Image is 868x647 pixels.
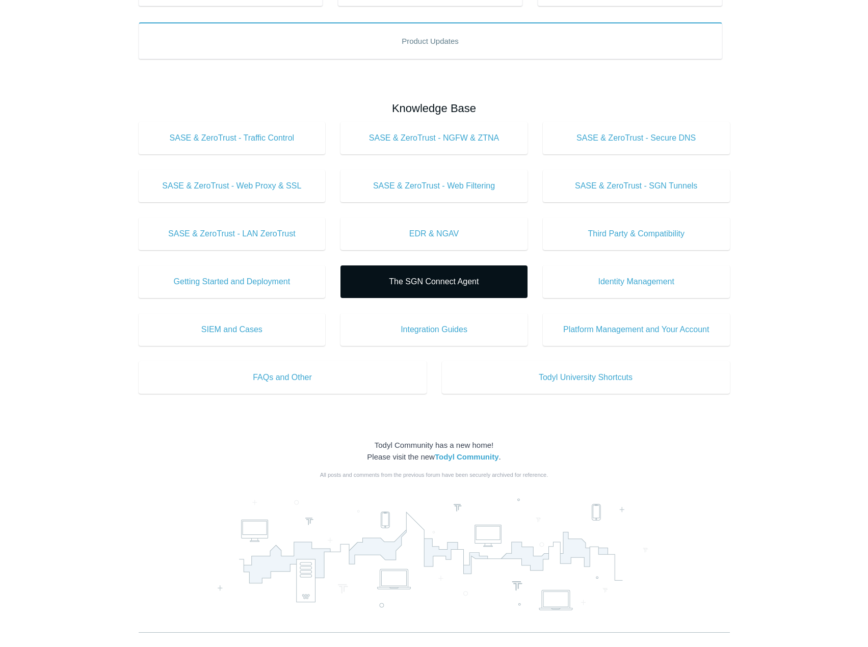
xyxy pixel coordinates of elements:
[154,132,310,144] span: SASE & ZeroTrust - Traffic Control
[340,218,528,250] a: EDR & NGAV
[356,323,512,336] span: Integration Guides
[558,132,715,144] span: SASE & ZeroTrust - Secure DNS
[154,228,310,240] span: SASE & ZeroTrust - LAN ZeroTrust
[442,361,730,394] a: Todyl University Shortcuts
[139,361,427,394] a: FAQs and Other
[340,122,528,154] a: SASE & ZeroTrust - NGFW & ZTNA
[139,100,730,117] h2: Knowledge Base
[435,452,499,461] a: Todyl Community
[139,170,326,202] a: SASE & ZeroTrust - Web Proxy & SSL
[457,371,715,384] span: Todyl University Shortcuts
[139,22,722,59] a: Product Updates
[356,228,512,240] span: EDR & NGAV
[543,218,730,250] a: Third Party & Compatibility
[139,313,326,346] a: SIEM and Cases
[340,170,528,202] a: SASE & ZeroTrust - Web Filtering
[154,371,411,384] span: FAQs and Other
[139,218,326,250] a: SASE & ZeroTrust - LAN ZeroTrust
[558,323,715,336] span: Platform Management and Your Account
[356,276,512,288] span: The SGN Connect Agent
[543,313,730,346] a: Platform Management and Your Account
[139,471,730,479] div: All posts and comments from the previous forum have been securely archived for reference.
[558,276,715,288] span: Identity Management
[340,313,528,346] a: Integration Guides
[139,440,730,463] div: Todyl Community has a new home! Please visit the new .
[154,276,310,288] span: Getting Started and Deployment
[154,180,310,192] span: SASE & ZeroTrust - Web Proxy & SSL
[154,323,310,336] span: SIEM and Cases
[558,180,715,192] span: SASE & ZeroTrust - SGN Tunnels
[340,265,528,298] a: The SGN Connect Agent
[543,170,730,202] a: SASE & ZeroTrust - SGN Tunnels
[543,265,730,298] a: Identity Management
[543,122,730,154] a: SASE & ZeroTrust - Secure DNS
[356,180,512,192] span: SASE & ZeroTrust - Web Filtering
[139,122,326,154] a: SASE & ZeroTrust - Traffic Control
[558,228,715,240] span: Third Party & Compatibility
[139,265,326,298] a: Getting Started and Deployment
[356,132,512,144] span: SASE & ZeroTrust - NGFW & ZTNA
